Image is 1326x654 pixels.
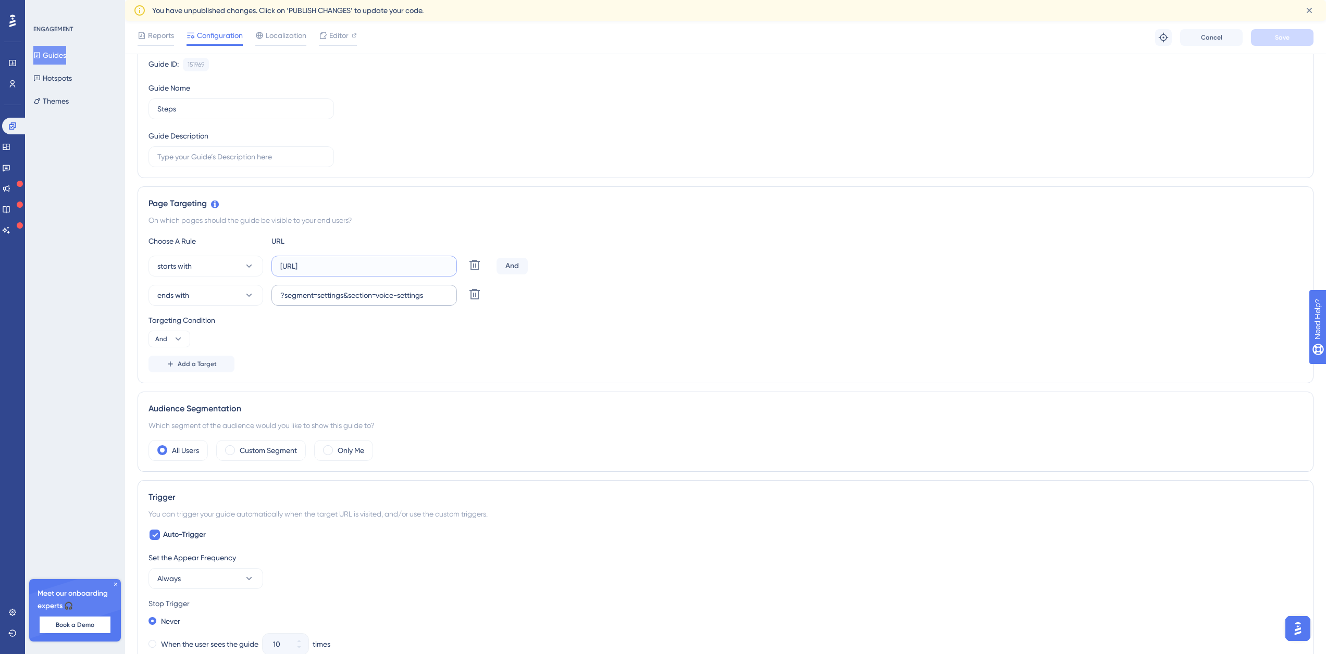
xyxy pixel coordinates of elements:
label: Custom Segment [240,444,297,457]
label: Never [161,615,180,627]
span: You have unpublished changes. Click on ‘PUBLISH CHANGES’ to update your code. [152,4,424,17]
button: Save [1251,29,1313,46]
span: And [155,335,167,343]
span: Book a Demo [56,621,94,629]
span: starts with [157,260,192,272]
div: Page Targeting [148,197,1303,210]
div: Targeting Condition [148,314,1303,326]
input: Type your Guide’s Description here [157,151,325,162]
span: Save [1275,33,1290,42]
label: All Users [172,444,199,457]
div: ENGAGEMENT [33,25,73,33]
button: Guides [33,46,66,65]
div: On which pages should the guide be visible to your end users? [148,214,1303,227]
span: Localization [266,29,306,42]
iframe: UserGuiding AI Assistant Launcher [1282,613,1313,644]
span: Reports [148,29,174,42]
div: Stop Trigger [148,597,1303,610]
button: ends with [148,285,263,306]
button: Cancel [1180,29,1243,46]
div: Which segment of the audience would you like to show this guide to? [148,419,1303,432]
input: Type your Guide’s Name here [157,103,325,115]
span: ends with [157,289,189,301]
label: Only Me [338,444,364,457]
span: Editor [329,29,349,42]
div: And [497,258,528,274]
div: Guide Description [148,130,208,142]
button: Always [148,568,263,589]
button: Book a Demo [40,617,110,633]
button: And [148,331,190,347]
div: times [313,638,330,650]
label: When the user sees the guide [161,638,258,650]
div: Choose A Rule [148,235,263,247]
input: yourwebsite.com/path [280,260,448,272]
button: Add a Target [148,356,234,372]
button: Themes [33,92,69,110]
span: Add a Target [178,360,217,368]
div: You can trigger your guide automatically when the target URL is visited, and/or use the custom tr... [148,508,1303,520]
div: Guide Name [148,82,190,94]
div: Set the Appear Frequency [148,551,1303,564]
span: Configuration [197,29,243,42]
div: Trigger [148,491,1303,504]
span: Cancel [1201,33,1222,42]
div: 151969 [188,60,204,69]
button: Hotspots [33,69,72,87]
div: Audience Segmentation [148,403,1303,415]
input: yourwebsite.com/path [280,290,448,301]
div: Guide ID: [148,58,179,71]
span: Meet our onboarding experts 🎧 [38,587,113,612]
button: starts with [148,256,263,276]
div: URL [271,235,386,247]
span: Always [157,572,181,585]
span: Need Help? [24,3,65,15]
span: Auto-Trigger [163,529,206,541]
